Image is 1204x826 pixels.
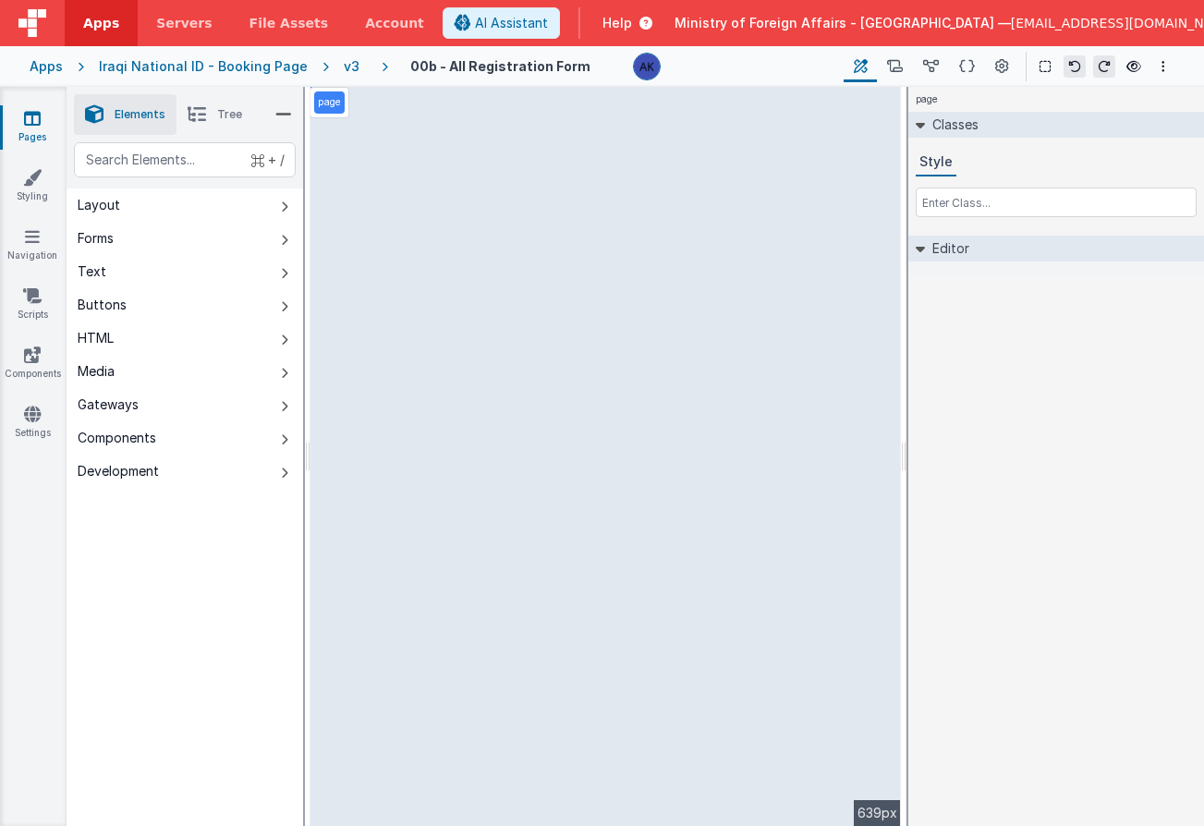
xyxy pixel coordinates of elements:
[74,142,296,177] input: Search Elements...
[602,14,632,32] span: Help
[67,322,303,355] button: HTML
[78,296,127,314] div: Buttons
[78,196,120,214] div: Layout
[115,107,165,122] span: Elements
[67,455,303,488] button: Development
[475,14,548,32] span: AI Assistant
[854,800,901,826] div: 639px
[443,7,560,39] button: AI Assistant
[249,14,329,32] span: File Assets
[925,112,979,138] h2: Classes
[1152,55,1174,78] button: Options
[67,222,303,255] button: Forms
[925,236,969,261] h2: Editor
[675,14,1011,32] span: Ministry of Foreign Affairs - [GEOGRAPHIC_DATA] —
[30,57,63,76] div: Apps
[916,188,1197,217] input: Enter Class...
[67,255,303,288] button: Text
[251,142,285,177] span: + /
[78,329,114,347] div: HTML
[67,388,303,421] button: Gateways
[67,421,303,455] button: Components
[217,107,242,122] span: Tree
[916,149,956,176] button: Style
[310,87,901,826] div: -->
[344,57,367,76] div: v3
[67,188,303,222] button: Layout
[78,262,106,281] div: Text
[78,395,139,414] div: Gateways
[78,429,156,447] div: Components
[410,59,590,73] h4: 00b - All Registration Form
[908,87,945,112] h4: page
[78,462,159,480] div: Development
[634,54,660,79] img: 1f6063d0be199a6b217d3045d703aa70
[83,14,119,32] span: Apps
[99,57,308,76] div: Iraqi National ID - Booking Page
[78,362,115,381] div: Media
[318,95,341,110] p: page
[78,229,114,248] div: Forms
[156,14,212,32] span: Servers
[67,355,303,388] button: Media
[67,288,303,322] button: Buttons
